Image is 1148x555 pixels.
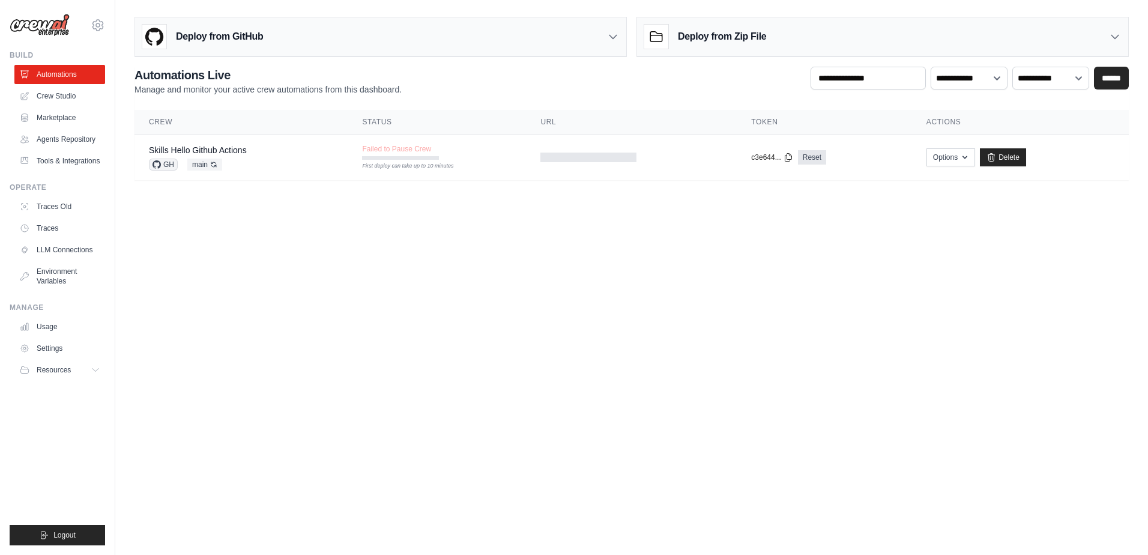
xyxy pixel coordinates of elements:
th: Status [348,110,526,135]
div: Operate [10,183,105,192]
th: Actions [912,110,1129,135]
a: Automations [14,65,105,84]
a: Reset [798,150,826,165]
div: Manage [10,303,105,312]
button: Options [926,148,975,166]
a: Crew Studio [14,86,105,106]
a: Settings [14,339,105,358]
p: Manage and monitor your active crew automations from this dashboard. [134,83,402,96]
a: Agents Repository [14,130,105,149]
img: Logo [10,14,70,37]
a: Skills Hello Github Actions [149,145,247,155]
span: Logout [53,530,76,540]
h3: Deploy from GitHub [176,29,263,44]
span: main [187,159,222,171]
a: Tools & Integrations [14,151,105,171]
span: Failed to Pause Crew [362,144,431,154]
a: Delete [980,148,1026,166]
th: URL [526,110,737,135]
div: Build [10,50,105,60]
a: Marketplace [14,108,105,127]
button: Logout [10,525,105,545]
button: Resources [14,360,105,380]
button: c3e644... [751,153,793,162]
h3: Deploy from Zip File [678,29,766,44]
a: Usage [14,317,105,336]
a: Traces [14,219,105,238]
a: Traces Old [14,197,105,216]
span: GH [149,159,178,171]
img: GitHub Logo [142,25,166,49]
div: First deploy can take up to 10 minutes [362,162,439,171]
h2: Automations Live [134,67,402,83]
th: Crew [134,110,348,135]
span: Resources [37,365,71,375]
a: LLM Connections [14,240,105,259]
th: Token [737,110,911,135]
a: Environment Variables [14,262,105,291]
